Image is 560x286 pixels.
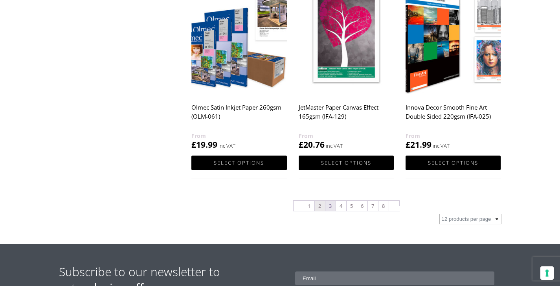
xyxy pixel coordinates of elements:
span: Page 2 [315,201,325,211]
input: Email [295,271,494,285]
a: Page 3 [325,201,336,211]
button: Your consent preferences for tracking technologies [540,266,554,280]
h2: Innova Decor Smooth Fine Art Double Sided 220gsm (IFA-025) [406,100,501,131]
a: Select options for “Olmec Satin Inkjet Paper 260gsm (OLM-061)” [191,156,286,170]
span: £ [299,139,303,150]
span: £ [406,139,410,150]
a: Page 7 [368,201,378,211]
a: Select options for “JetMaster Paper Canvas Effect 165gsm (IFA-129)” [299,156,394,170]
a: Page 5 [347,201,357,211]
a: Select options for “Innova Decor Smooth Fine Art Double Sided 220gsm (IFA-025)” [406,156,501,170]
h2: Olmec Satin Inkjet Paper 260gsm (OLM-061) [191,100,286,131]
nav: Product Pagination [191,200,501,214]
span: £ [191,139,196,150]
a: Page 8 [378,201,389,211]
a: Page 1 [304,201,314,211]
a: Page 4 [336,201,346,211]
bdi: 20.76 [299,139,325,150]
h2: JetMaster Paper Canvas Effect 165gsm (IFA-129) [299,100,394,131]
a: Page 6 [357,201,367,211]
bdi: 21.99 [406,139,431,150]
bdi: 19.99 [191,139,217,150]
